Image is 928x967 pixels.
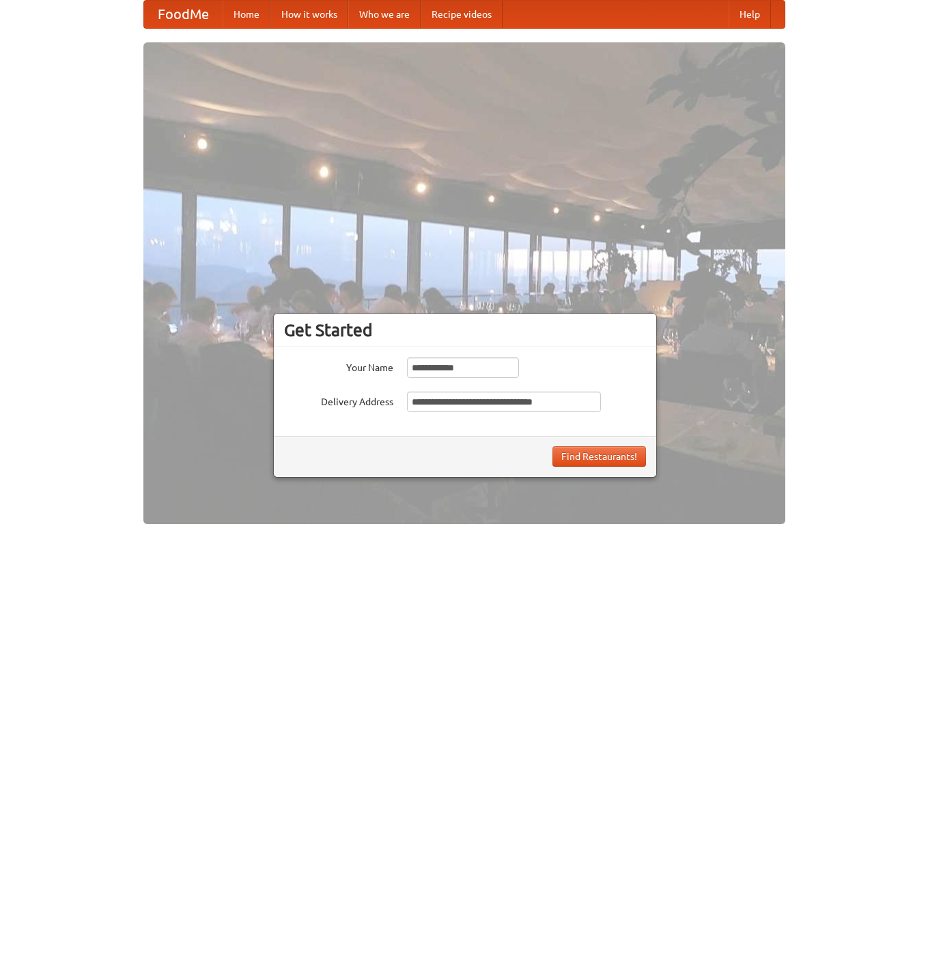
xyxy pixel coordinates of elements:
a: Help [729,1,771,28]
a: FoodMe [144,1,223,28]
h3: Get Started [284,320,646,340]
label: Your Name [284,357,393,374]
label: Delivery Address [284,392,393,409]
a: Home [223,1,270,28]
a: Recipe videos [421,1,503,28]
a: Who we are [348,1,421,28]
button: Find Restaurants! [552,446,646,467]
a: How it works [270,1,348,28]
